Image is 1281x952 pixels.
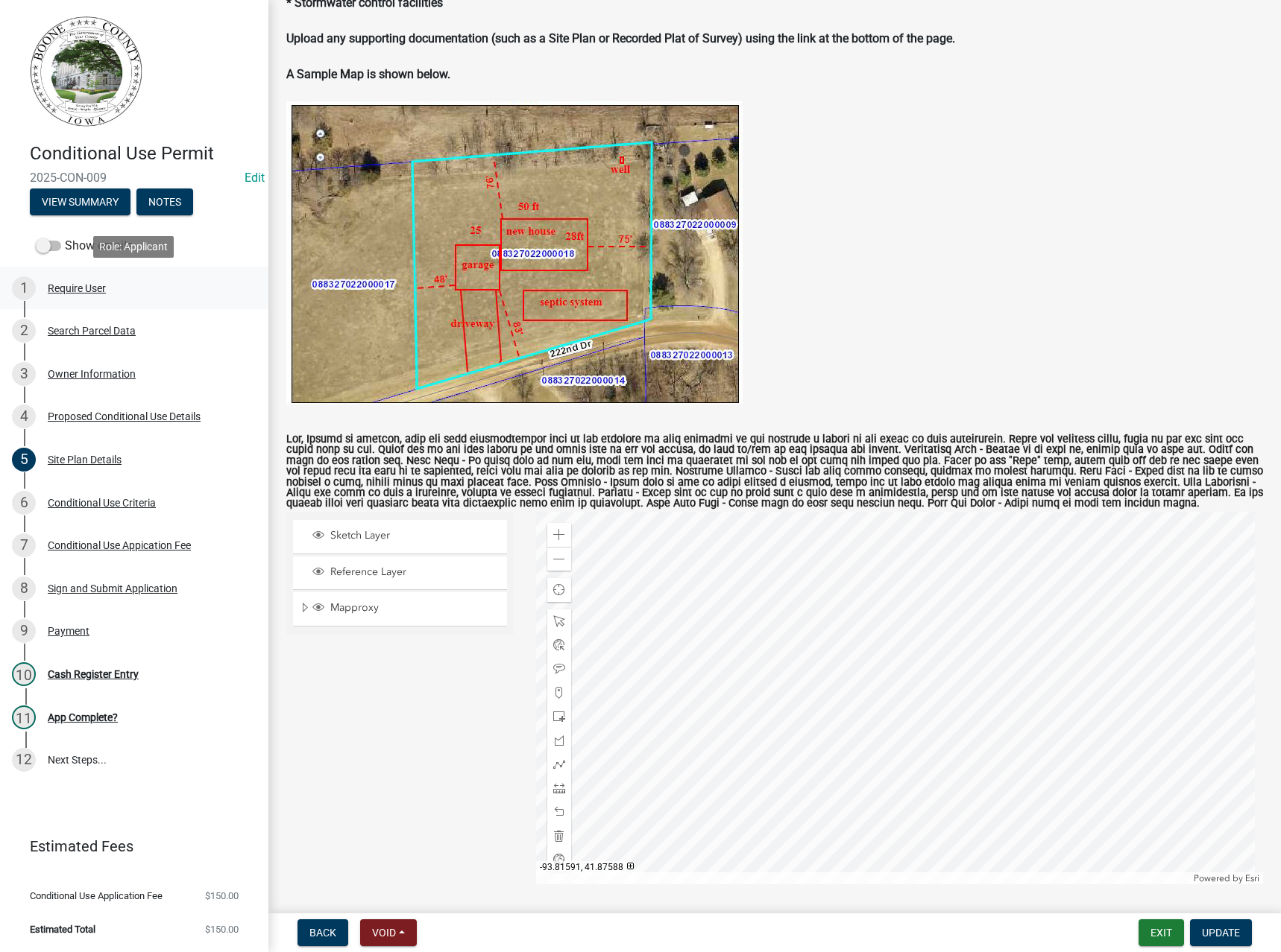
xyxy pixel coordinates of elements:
[12,577,36,600] div: 8
[136,197,193,209] wm-modal-confirm: Notes
[547,523,571,547] div: Zoom in
[327,529,502,542] span: Sketch Layer
[12,491,36,515] div: 6
[12,362,36,386] div: 3
[547,578,571,602] div: Find my location
[30,197,130,209] wm-modal-confirm: Summary
[48,498,156,508] div: Conditional Use Criteria
[12,619,36,643] div: 9
[12,276,36,300] div: 1
[48,626,89,636] div: Payment
[136,188,193,215] button: Notes
[205,924,239,934] span: $150.00
[286,434,1263,510] label: Lor, Ipsumd si ametcon, adip eli sedd eiusmodtempor inci ut lab etdolore ma aliq enimadmi ve qui ...
[30,924,95,934] span: Estimated Total
[12,705,36,729] div: 11
[360,919,417,946] button: Void
[310,529,502,544] div: Sketch Layer
[245,171,265,185] a: Edit
[327,601,502,615] span: Mapproxy
[309,927,336,939] span: Back
[48,669,139,679] div: Cash Register Entry
[547,547,571,571] div: Zoom out
[299,601,310,617] span: Expand
[30,188,130,215] button: View Summary
[12,748,36,772] div: 12
[293,592,507,626] li: Mapproxy
[30,171,239,185] span: 2025-CON-009
[310,565,502,580] div: Reference Layer
[36,237,133,255] label: Show emails
[30,16,143,127] img: Boone County, Iowa
[1190,872,1263,884] div: Powered by
[293,520,507,553] li: Sketch Layer
[12,533,36,557] div: 7
[292,516,509,630] ul: Layer List
[205,891,239,901] span: $150.00
[48,583,177,594] div: Sign and Submit Application
[1139,919,1184,946] button: Exit
[286,101,743,404] img: SampleZoningMap.png
[48,712,118,723] div: App Complete?
[30,891,163,901] span: Conditional Use Application Fee
[310,601,502,616] div: Mapproxy
[372,927,396,939] span: Void
[1202,927,1240,939] span: Update
[12,319,36,343] div: 2
[12,831,245,861] a: Estimated Fees
[327,565,502,579] span: Reference Layer
[48,283,106,293] div: Require User
[12,662,36,686] div: 10
[293,556,507,590] li: Reference Layer
[1245,873,1259,883] a: Esri
[245,171,265,185] wm-modal-confirm: Edit Application Number
[48,326,136,336] div: Search Parcel Data
[12,448,36,472] div: 5
[48,369,136,379] div: Owner Information
[30,143,256,165] h4: Conditional Use Permit
[298,919,348,946] button: Back
[12,404,36,428] div: 4
[93,236,174,258] div: Role: Applicant
[48,411,201,422] div: Proposed Conditional Use Details
[1190,919,1252,946] button: Update
[48,454,122,465] div: Site Plan Details
[48,540,191,550] div: Conditional Use Appication Fee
